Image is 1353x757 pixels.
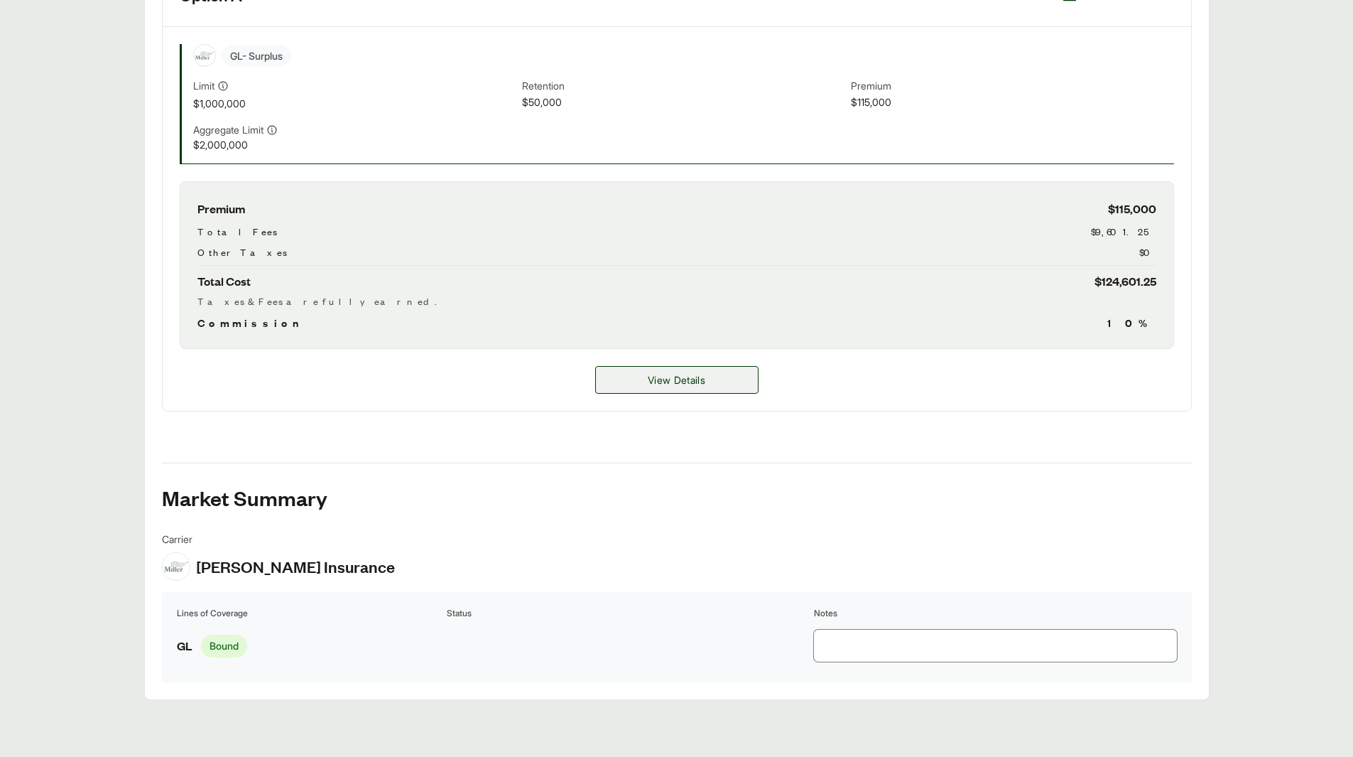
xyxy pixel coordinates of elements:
span: GL - Surplus [222,45,291,66]
span: $2,000,000 [193,137,516,152]
span: Total Cost [197,272,251,291]
span: $124,601.25 [1094,272,1156,291]
span: Premium [851,78,1174,95]
span: Carrier [162,532,395,547]
th: Status [446,606,810,621]
span: $9,601.25 [1091,224,1156,239]
span: Aggregate Limit [193,122,263,137]
span: $1,000,000 [193,96,516,111]
span: Premium [197,199,245,218]
span: $0 [1139,245,1156,259]
span: $115,000 [1108,199,1156,218]
span: GL [177,636,192,655]
span: 10 % [1107,314,1156,331]
span: $50,000 [522,95,845,111]
h2: Market Summary [162,486,1192,509]
span: Other Taxes [197,245,287,259]
span: Retention [522,78,845,95]
div: Taxes & Fees are fully earned. [197,294,1156,308]
span: View Details [648,372,705,387]
span: Bound [201,635,247,657]
span: Total Fees [197,224,277,239]
a: Option A details [595,366,759,394]
th: Lines of Coverage [176,606,443,621]
button: View Details [595,366,759,394]
span: $115,000 [851,95,1174,111]
img: Miller Insurance [194,45,215,66]
th: Notes [813,606,1178,621]
img: Miller Insurance [163,553,190,580]
span: Commission [197,314,305,331]
span: Limit [193,78,214,93]
span: [PERSON_NAME] Insurance [196,556,395,577]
